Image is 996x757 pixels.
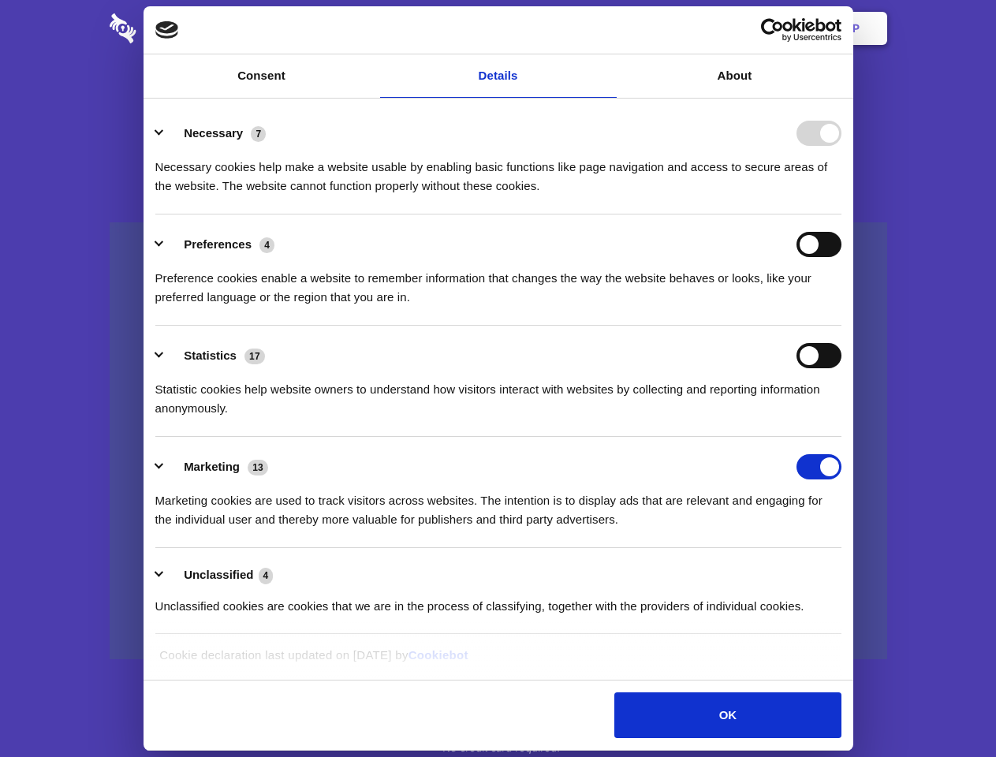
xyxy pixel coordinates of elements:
a: Login [715,4,784,53]
button: OK [614,692,841,738]
span: 4 [259,237,274,253]
label: Preferences [184,237,252,251]
button: Preferences (4) [155,232,285,257]
div: Unclassified cookies are cookies that we are in the process of classifying, together with the pro... [155,585,841,616]
a: Wistia video thumbnail [110,222,887,660]
img: logo-wordmark-white-trans-d4663122ce5f474addd5e946df7df03e33cb6a1c49d2221995e7729f52c070b2.svg [110,13,244,43]
label: Marketing [184,460,240,473]
h4: Auto-redaction of sensitive data, encrypted data sharing and self-destructing private chats. Shar... [110,144,887,196]
a: Cookiebot [408,648,468,662]
div: Necessary cookies help make a website usable by enabling basic functions like page navigation and... [155,146,841,196]
div: Statistic cookies help website owners to understand how visitors interact with websites by collec... [155,368,841,418]
h1: Eliminate Slack Data Loss. [110,71,887,128]
a: Consent [144,54,380,98]
span: 13 [248,460,268,475]
label: Statistics [184,349,237,362]
span: 7 [251,126,266,142]
div: Marketing cookies are used to track visitors across websites. The intention is to display ads tha... [155,479,841,529]
a: Contact [640,4,712,53]
span: 17 [244,349,265,364]
button: Marketing (13) [155,454,278,479]
img: logo [155,21,179,39]
span: 4 [259,568,274,584]
a: Usercentrics Cookiebot - opens in a new window [703,18,841,42]
iframe: Drift Widget Chat Controller [917,678,977,738]
button: Unclassified (4) [155,565,283,585]
div: Cookie declaration last updated on [DATE] by [147,646,849,677]
a: Details [380,54,617,98]
label: Necessary [184,126,243,140]
div: Preference cookies enable a website to remember information that changes the way the website beha... [155,257,841,307]
button: Necessary (7) [155,121,276,146]
a: Pricing [463,4,532,53]
a: About [617,54,853,98]
button: Statistics (17) [155,343,275,368]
